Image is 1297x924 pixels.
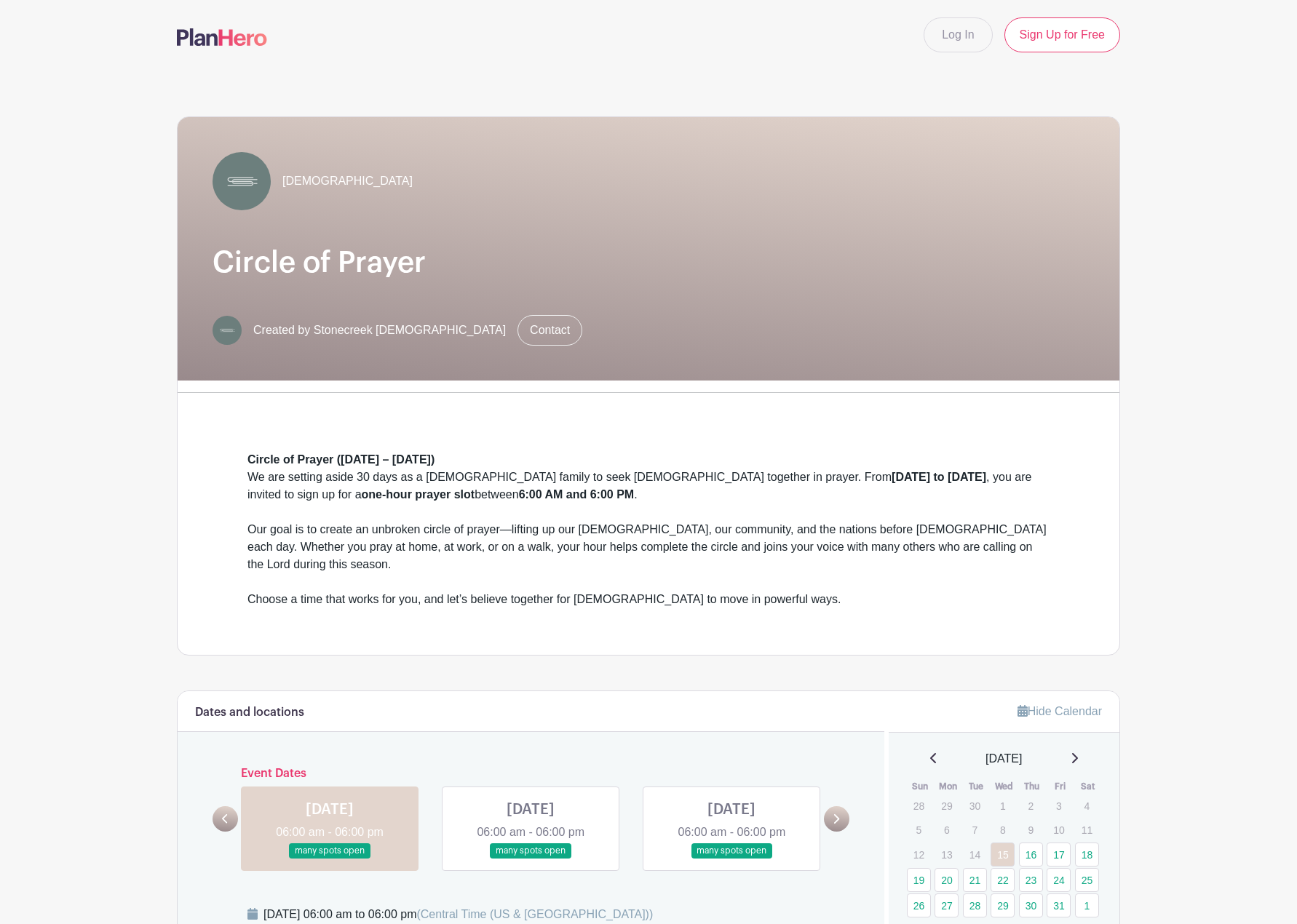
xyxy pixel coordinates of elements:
[177,28,267,46] img: logo-507f7623f17ff9eddc593b1ce0a138ce2505c220e1c5a4e2b4648c50719b7d32.svg
[990,779,1018,794] th: Wed
[1075,893,1099,917] a: 1
[907,819,931,841] p: 5
[247,591,1050,608] div: Choose a time that works for you, and let’s believe together for [DEMOGRAPHIC_DATA] to move in po...
[935,819,959,841] p: 6
[1075,868,1099,892] a: 25
[1046,779,1074,794] th: Fri
[1019,819,1043,841] p: 9
[247,521,1050,591] div: Our goal is to create an unbroken circle of prayer—lifting up our [DEMOGRAPHIC_DATA], our communi...
[247,453,435,466] strong: Circle of Prayer ([DATE] – [DATE])
[991,843,1015,867] a: 15
[907,794,931,817] p: 28
[519,488,635,501] strong: 6:00 AM and 6:00 PM
[1075,819,1099,841] p: 11
[907,893,931,917] a: 26
[1047,794,1071,817] p: 3
[238,767,824,781] h6: Event Dates
[963,843,987,866] p: 14
[1047,819,1071,841] p: 10
[935,893,959,917] a: 27
[906,779,935,794] th: Sun
[892,471,986,483] strong: [DATE] to [DATE]
[247,451,1050,521] div: We are setting aside 30 days as a [DEMOGRAPHIC_DATA] family to seek [DEMOGRAPHIC_DATA] together i...
[1075,794,1099,817] p: 4
[907,843,931,866] p: 12
[195,706,304,720] h6: Dates and locations
[1019,843,1043,867] a: 16
[263,906,653,923] div: [DATE] 06:00 am to 06:00 pm
[517,315,582,346] a: Contact
[1047,893,1071,917] a: 31
[985,750,1022,768] span: [DATE]
[1019,893,1043,917] a: 30
[213,245,1084,280] h1: Circle of Prayer
[213,152,271,210] img: Youth%20Logo%20Variations.png
[1047,843,1071,867] a: 17
[935,843,959,866] p: 13
[991,794,1015,817] p: 1
[282,172,413,190] span: [DEMOGRAPHIC_DATA]
[1074,779,1103,794] th: Sat
[935,794,959,817] p: 29
[991,819,1015,841] p: 8
[1019,868,1043,892] a: 23
[991,893,1015,917] a: 29
[213,316,242,345] img: Youth%20Logo%20Variations.png
[962,779,991,794] th: Tue
[991,868,1015,892] a: 22
[362,488,475,501] strong: one-hour prayer slot
[963,868,987,892] a: 21
[1018,779,1047,794] th: Thu
[924,17,992,52] a: Log In
[963,819,987,841] p: 7
[1075,843,1099,867] a: 18
[1004,17,1120,52] a: Sign Up for Free
[935,868,959,892] a: 20
[1047,868,1071,892] a: 24
[963,794,987,817] p: 30
[963,893,987,917] a: 28
[416,908,653,920] span: (Central Time (US & [GEOGRAPHIC_DATA]))
[907,868,931,892] a: 19
[1019,794,1043,817] p: 2
[1018,705,1102,717] a: Hide Calendar
[253,322,506,339] span: Created by Stonecreek [DEMOGRAPHIC_DATA]
[934,779,962,794] th: Mon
